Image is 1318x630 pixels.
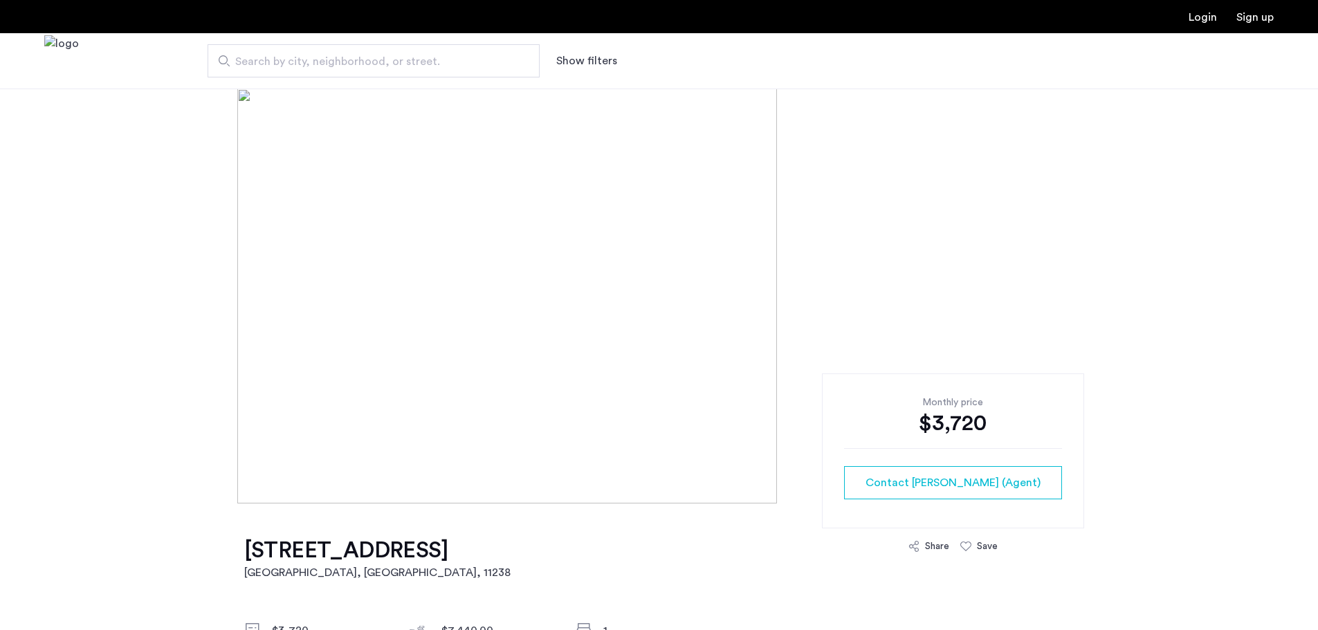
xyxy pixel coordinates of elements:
h1: [STREET_ADDRESS] [244,537,511,564]
span: Contact [PERSON_NAME] (Agent) [866,474,1041,491]
button: button [844,466,1062,499]
h2: [GEOGRAPHIC_DATA], [GEOGRAPHIC_DATA] , 11238 [244,564,511,581]
span: Search by city, neighborhood, or street. [235,53,501,70]
a: Login [1189,12,1217,23]
input: Apartment Search [208,44,540,77]
div: $3,720 [844,409,1062,437]
div: Save [977,539,998,553]
a: Cazamio Logo [44,35,79,87]
a: Registration [1236,12,1274,23]
button: Show or hide filters [556,53,617,69]
img: logo [44,35,79,87]
div: Share [925,539,949,553]
div: Monthly price [844,396,1062,409]
a: [STREET_ADDRESS][GEOGRAPHIC_DATA], [GEOGRAPHIC_DATA], 11238 [244,537,511,581]
img: [object%20Object] [237,89,1081,503]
